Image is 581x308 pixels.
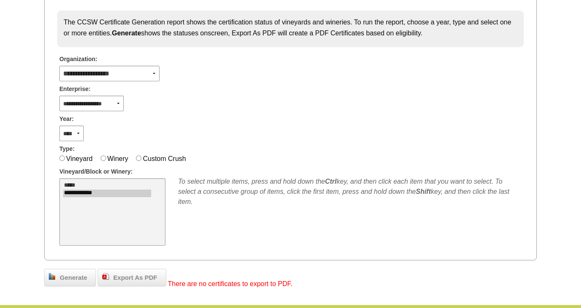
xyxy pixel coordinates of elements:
div: To select multiple items, press and hold down the key, and then click each item that you want to ... [178,177,522,207]
span: There are no certificates to export to PDF. [168,280,293,287]
label: Winery [107,155,128,162]
a: Export As PDF [98,269,166,287]
img: chart_bar.png [49,273,56,280]
span: Generate [56,273,91,283]
span: Export As PDF [109,273,161,283]
strong: Generate [112,29,141,37]
label: Custom Crush [143,155,186,162]
b: Shift [416,188,431,195]
span: Type: [59,145,75,153]
span: Enterprise: [59,85,91,94]
span: Vineyard/Block or Winery: [59,167,133,176]
img: doc_pdf.png [102,273,109,280]
a: Generate [44,269,96,287]
span: Year: [59,115,74,123]
p: The CCSW Certificate Generation report shows the certification status of vineyards and wineries. ... [64,17,517,38]
b: Ctrl [325,178,337,185]
span: Organization: [59,55,97,64]
label: Vineyard [66,155,93,162]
